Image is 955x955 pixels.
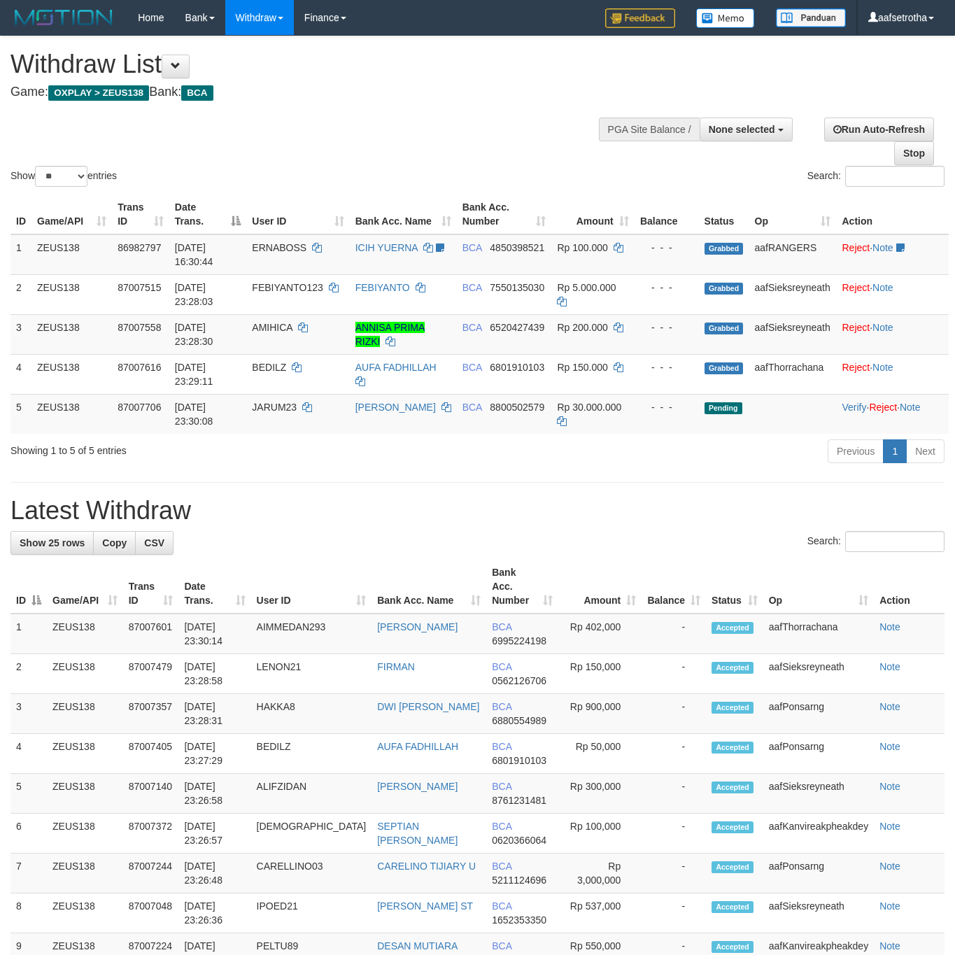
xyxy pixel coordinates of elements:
span: 86982797 [118,242,161,253]
span: BCA [492,741,511,752]
img: Feedback.jpg [605,8,675,28]
td: ZEUS138 [31,234,112,275]
td: 4 [10,354,31,394]
span: BCA [462,362,482,373]
td: 87007405 [123,734,179,774]
span: Copy 8800502579 to clipboard [490,402,544,413]
a: 1 [883,439,907,463]
td: aafThorrachana [763,614,874,654]
td: - [642,654,706,694]
span: Rp 150.000 [557,362,607,373]
a: SEPTIAN [PERSON_NAME] [377,821,458,846]
th: ID: activate to sort column descending [10,560,47,614]
a: Note [879,621,900,632]
th: Game/API: activate to sort column ascending [47,560,123,614]
a: Reject [842,322,870,333]
td: 1 [10,614,47,654]
td: ZEUS138 [47,654,123,694]
th: Amount: activate to sort column ascending [551,194,634,234]
div: - - - [640,400,693,414]
td: LENON21 [251,654,372,694]
td: - [642,854,706,893]
td: · · [836,394,949,434]
td: 5 [10,774,47,814]
span: Accepted [712,901,754,913]
td: 87007048 [123,893,179,933]
td: 4 [10,734,47,774]
th: Bank Acc. Name: activate to sort column ascending [350,194,457,234]
a: Note [872,322,893,333]
td: · [836,274,949,314]
span: Copy [102,537,127,549]
td: ZEUS138 [47,734,123,774]
a: Note [879,661,900,672]
span: JARUM23 [252,402,297,413]
a: CARELINO TIJIARY U [377,861,476,872]
th: ID [10,194,31,234]
span: BCA [492,661,511,672]
td: - [642,734,706,774]
td: ZEUS138 [47,614,123,654]
span: BCA [462,242,482,253]
a: Stop [894,141,934,165]
th: Op: activate to sort column ascending [763,560,874,614]
td: ZEUS138 [47,774,123,814]
a: AUFA FADHILLAH [355,362,437,373]
td: Rp 100,000 [558,814,642,854]
td: aafSieksreyneath [749,314,837,354]
span: Copy 8761231481 to clipboard [492,795,546,806]
td: 5 [10,394,31,434]
td: 2 [10,274,31,314]
a: [PERSON_NAME] [355,402,436,413]
td: 87007601 [123,614,179,654]
span: BCA [492,621,511,632]
td: aafPonsarng [763,734,874,774]
div: - - - [640,281,693,295]
th: Game/API: activate to sort column ascending [31,194,112,234]
span: BCA [492,701,511,712]
td: CARELLINO03 [251,854,372,893]
a: Reject [842,362,870,373]
span: Copy 6801910103 to clipboard [492,755,546,766]
td: 7 [10,854,47,893]
th: Trans ID: activate to sort column ascending [123,560,179,614]
td: 87007372 [123,814,179,854]
span: BCA [492,781,511,792]
span: 87007706 [118,402,161,413]
a: [PERSON_NAME] ST [377,900,473,912]
td: aafSieksreyneath [763,893,874,933]
span: BEDILZ [252,362,286,373]
span: BCA [462,322,482,333]
td: [DEMOGRAPHIC_DATA] [251,814,372,854]
td: AIMMEDAN293 [251,614,372,654]
td: 3 [10,314,31,354]
span: Accepted [712,742,754,754]
td: [DATE] 23:30:14 [178,614,250,654]
th: Balance [635,194,699,234]
td: ALIFZIDAN [251,774,372,814]
span: [DATE] 23:28:30 [175,322,213,347]
th: Bank Acc. Number: activate to sort column ascending [457,194,552,234]
span: Copy 5211124696 to clipboard [492,875,546,886]
span: 87007616 [118,362,161,373]
td: · [836,234,949,275]
span: Pending [705,402,742,414]
a: DWI [PERSON_NAME] [377,701,479,712]
a: Note [872,242,893,253]
button: None selected [700,118,793,141]
span: BCA [181,85,213,101]
td: 3 [10,694,47,734]
a: Note [872,282,893,293]
span: [DATE] 23:30:08 [175,402,213,427]
td: HAKKA8 [251,694,372,734]
th: Amount: activate to sort column ascending [558,560,642,614]
td: 87007479 [123,654,179,694]
label: Search: [807,166,945,187]
td: IPOED21 [251,893,372,933]
span: Accepted [712,821,754,833]
td: - [642,694,706,734]
td: ZEUS138 [31,274,112,314]
td: 87007140 [123,774,179,814]
td: 87007244 [123,854,179,893]
span: None selected [709,124,775,135]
